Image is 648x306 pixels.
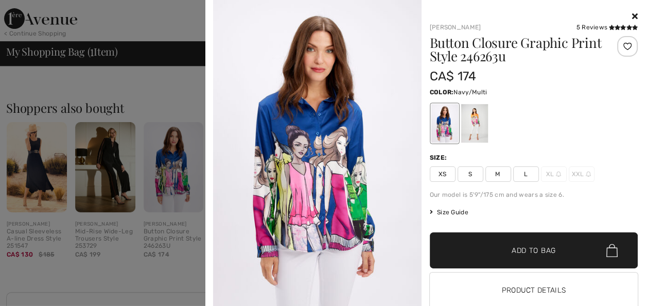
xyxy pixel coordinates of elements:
[430,166,456,182] span: XS
[541,166,567,182] span: XL
[430,208,468,217] span: Size Guide
[430,89,454,96] span: Color:
[430,153,449,162] div: Size:
[606,244,618,257] img: Bag.svg
[430,36,603,63] h1: Button Closure Graphic Print Style 246263u
[430,232,638,268] button: Add to Bag
[512,245,556,256] span: Add to Bag
[431,104,458,143] div: Navy/Multi
[430,69,477,83] span: CA$ 174
[458,166,483,182] span: S
[430,190,638,199] div: Our model is 5'9"/175 cm and wears a size 6.
[461,104,487,143] div: Orange
[513,166,539,182] span: L
[586,172,591,177] img: ring-m.svg
[576,23,638,32] div: 5 Reviews
[556,172,561,177] img: ring-m.svg
[430,24,481,31] a: [PERSON_NAME]
[453,89,487,96] span: Navy/Multi
[23,7,44,16] span: Chat
[485,166,511,182] span: M
[569,166,594,182] span: XXL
